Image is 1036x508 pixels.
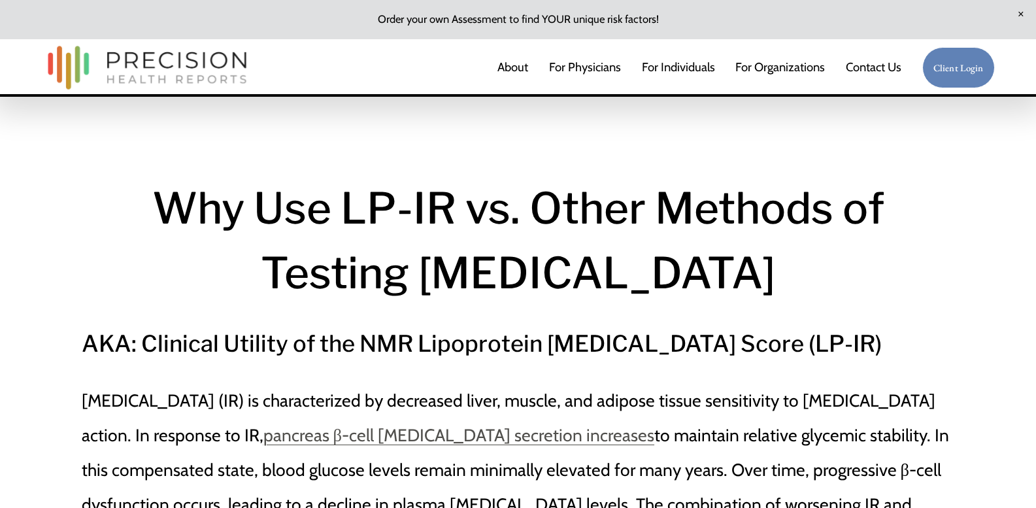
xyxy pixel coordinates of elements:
a: Contact Us [846,54,901,81]
h3: AKA: Clinical Utility of the NMR Lipoprotein [MEDICAL_DATA] Score (LP-IR) [82,326,955,363]
a: folder dropdown [735,54,825,81]
a: Client Login [922,47,995,88]
a: pancreas β-cell [MEDICAL_DATA] secretion increases [263,424,654,446]
img: Precision Health Reports [41,40,253,95]
div: Sohbet Aracı [971,445,1036,508]
h1: Why Use LP-IR vs. Other Methods of Testing [MEDICAL_DATA] [82,177,955,305]
span: For Organizations [735,56,825,80]
a: About [497,54,528,81]
a: For Individuals [642,54,715,81]
iframe: Chat Widget [971,445,1036,508]
a: For Physicians [549,54,621,81]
